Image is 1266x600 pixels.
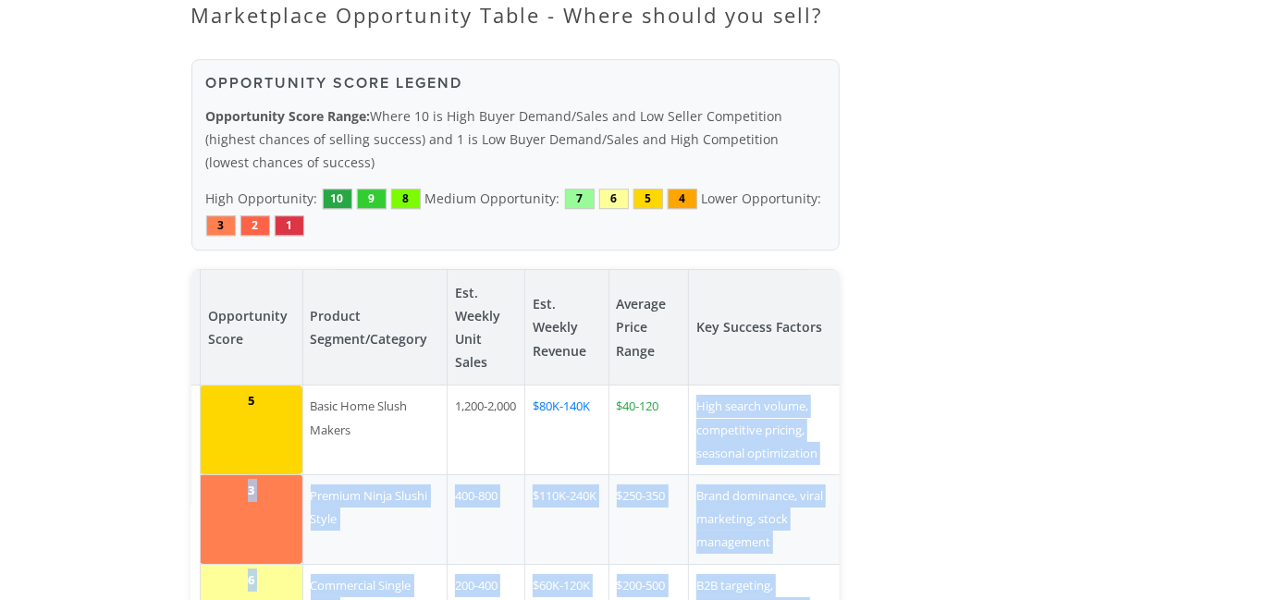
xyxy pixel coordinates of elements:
[206,215,236,236] div: 3
[302,474,447,564] td: Premium Ninja Slushi Style
[200,269,302,386] th: Opportunity Score
[633,189,663,209] div: 5
[200,386,302,475] td: 5
[240,215,270,236] div: 2
[688,474,840,564] td: Brand dominance, viral marketing, stock management
[565,189,595,209] div: 7
[357,189,387,209] div: 9
[525,386,608,475] td: $80K-140K
[302,386,447,475] td: Basic Home Slush Makers
[668,189,697,209] div: 4
[391,189,421,209] div: 8
[206,187,318,210] span: High Opportunity:
[206,104,825,175] p: Where 10 is High Buyer Demand/Sales and Low Seller Competition (highest chances of selling succes...
[525,474,608,564] td: $110K-240K
[599,189,629,209] div: 6
[275,215,304,236] div: 1
[688,269,840,386] th: Key Success Factors
[608,386,688,475] td: $40-120
[688,386,840,475] td: High search volume, competitive pricing, seasonal optimization
[702,187,822,210] span: Lower Opportunity:
[323,189,352,209] div: 10
[447,474,525,564] td: 400-800
[447,269,525,386] th: Est. Weekly Unit Sales
[608,474,688,564] td: $250-350
[206,107,371,125] strong: Opportunity Score Range:
[200,474,302,564] td: 3
[206,74,825,92] h3: Opportunity Score Legend
[447,386,525,475] td: 1,200-2,000
[525,269,608,386] th: Est. Weekly Revenue
[425,187,560,210] span: Medium Opportunity:
[191,3,840,27] h2: Marketplace Opportunity Table - Where should you sell?
[608,269,688,386] th: Average Price Range
[302,269,447,386] th: Product Segment/Category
